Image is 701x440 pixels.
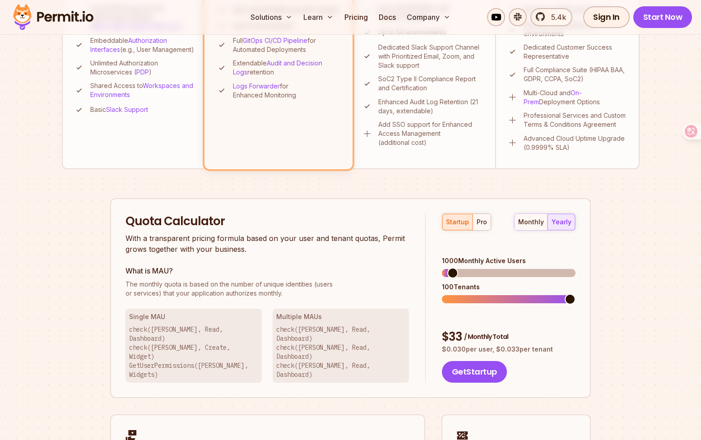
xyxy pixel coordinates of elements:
button: GetStartup [442,361,507,383]
p: Multi-Cloud and Deployment Options [524,88,628,107]
span: 5.4k [546,12,566,23]
img: Permit logo [9,2,97,32]
a: Sign In [583,6,630,28]
a: PDP [136,68,149,76]
div: $ 33 [442,329,576,345]
div: pro [477,218,487,227]
h3: Single MAU [129,312,258,321]
span: The monthly quota is based on the number of unique identities (users [125,280,409,289]
p: Dedicated Customer Success Representative [524,43,628,61]
h2: Quota Calculator [125,213,409,230]
h3: Multiple MAUs [276,312,405,321]
a: Start Now [633,6,692,28]
a: Slack Support [106,106,148,113]
a: GitOps CI/CD Pipeline [243,37,307,44]
a: Audit and Decision Logs [233,59,322,76]
p: or services) that your application authorizes monthly. [125,280,409,298]
p: Embeddable (e.g., User Management) [90,36,195,54]
a: Pricing [341,8,371,26]
a: Authorization Interfaces [90,37,167,53]
h3: What is MAU? [125,265,409,276]
p: Basic [90,105,148,114]
div: monthly [518,218,544,227]
p: Unlimited Authorization Microservices ( ) [90,59,195,77]
p: With a transparent pricing formula based on your user and tenant quotas, Permit grows together wi... [125,233,409,255]
a: On-Prem [524,89,582,106]
p: $ 0.030 per user, $ 0.033 per tenant [442,345,576,354]
p: Advanced Cloud Uptime Upgrade (0.9999% SLA) [524,134,628,152]
div: 100 Tenants [442,283,576,292]
button: Company [403,8,454,26]
div: 1000 Monthly Active Users [442,256,576,265]
p: SoC2 Type II Compliance Report and Certification [378,74,484,93]
a: Logs Forwarder [233,82,280,90]
span: / Monthly Total [464,332,508,341]
button: Solutions [247,8,296,26]
p: Full for Automated Deployments [233,36,341,54]
a: Docs [375,8,399,26]
p: Add SSO support for Enhanced Access Management (additional cost) [378,120,484,147]
p: Enhanced Audit Log Retention (21 days, extendable) [378,97,484,116]
p: Shared Access to [90,81,195,99]
p: Full Compliance Suite (HIPAA BAA, GDPR, CCPA, SoC2) [524,65,628,83]
button: Learn [300,8,337,26]
p: for Enhanced Monitoring [233,82,341,100]
p: Dedicated Slack Support Channel with Prioritized Email, Zoom, and Slack support [378,43,484,70]
p: check([PERSON_NAME], Read, Dashboard) check([PERSON_NAME], Read, Dashboard) check([PERSON_NAME], ... [276,325,405,379]
p: Extendable retention [233,59,341,77]
p: Professional Services and Custom Terms & Conditions Agreement [524,111,628,129]
a: 5.4k [530,8,572,26]
p: check([PERSON_NAME], Read, Dashboard) check([PERSON_NAME], Create, Widget) GetUserPermissions([PE... [129,325,258,379]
